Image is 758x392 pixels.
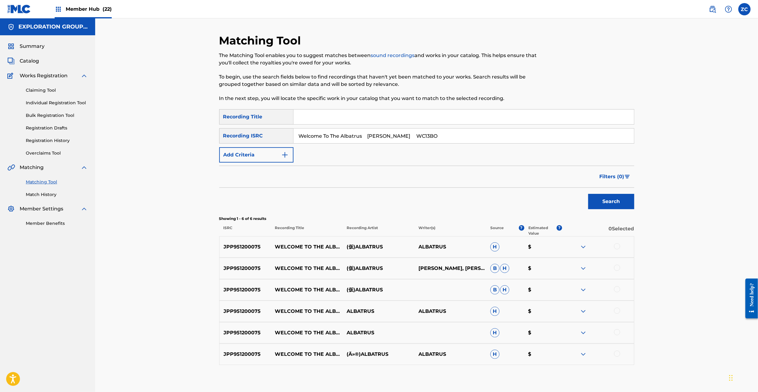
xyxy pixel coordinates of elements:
[343,351,414,358] p: (Ä»®)ALBATRUS
[729,369,733,387] div: Drag
[343,265,414,272] p: (仮)ALBATRUS
[580,286,587,294] img: expand
[600,173,624,180] span: Filters ( 0 )
[414,243,486,251] p: ALBATRUS
[55,6,62,13] img: Top Rightsholders
[557,225,562,231] span: ?
[596,169,634,184] button: Filters (0)
[7,43,15,50] img: Summary
[220,329,271,336] p: JPP951200075
[7,23,15,31] img: Accounts
[580,265,587,272] img: expand
[625,175,630,179] img: filter
[26,150,88,156] a: Overclaims Tool
[271,308,343,315] p: WELCOME TO THE ALBATRUS
[219,34,304,48] h2: Matching Tool
[220,286,271,294] p: JPP951200075
[490,350,500,359] span: H
[219,52,539,67] p: The Matching Tool enables you to suggest matches between and works in your catalog. This helps en...
[80,164,88,171] img: expand
[490,242,500,252] span: H
[26,137,88,144] a: Registration History
[271,286,343,294] p: WELCOME TO THE ALBATRUS
[270,225,342,236] p: Recording Title
[524,265,562,272] p: $
[524,351,562,358] p: $
[219,109,634,212] form: Search Form
[20,164,44,171] span: Matching
[524,243,562,251] p: $
[580,351,587,358] img: expand
[26,220,88,227] a: Member Benefits
[709,6,716,13] img: search
[26,87,88,94] a: Claiming Tool
[490,225,504,236] p: Source
[219,95,539,102] p: In the next step, you will locate the specific work in your catalog that you want to match to the...
[414,225,486,236] p: Writer(s)
[524,308,562,315] p: $
[490,328,500,337] span: H
[562,225,634,236] p: 0 Selected
[219,216,634,221] p: Showing 1 - 6 of 6 results
[725,6,732,13] img: help
[26,125,88,131] a: Registration Drafts
[741,274,758,323] iframe: Resource Center
[706,3,719,15] a: Public Search
[414,265,486,272] p: [PERSON_NAME], [PERSON_NAME], [PERSON_NAME], [PERSON_NAME], [PERSON_NAME]
[490,264,500,273] span: B
[500,264,509,273] span: H
[281,151,289,159] img: 9d2ae6d4665cec9f34b9.svg
[722,3,735,15] div: Help
[103,6,112,12] span: (22)
[7,57,39,65] a: CatalogCatalog
[588,194,634,209] button: Search
[271,265,343,272] p: WELCOME TO THE ALBATRUS
[20,205,63,213] span: Member Settings
[727,363,758,392] iframe: Chat Widget
[26,179,88,185] a: Matching Tool
[7,72,15,79] img: Works Registration
[20,72,68,79] span: Works Registration
[80,205,88,213] img: expand
[738,3,751,15] div: User Menu
[219,147,293,163] button: Add Criteria
[343,243,414,251] p: (仮)ALBATRUS
[343,286,414,294] p: (仮)ALBATRUS
[343,225,414,236] p: Recording Artist
[219,225,271,236] p: ISRC
[26,100,88,106] a: Individual Registration Tool
[80,72,88,79] img: expand
[580,329,587,336] img: expand
[7,57,15,65] img: Catalog
[500,285,509,294] span: H
[20,57,39,65] span: Catalog
[528,225,557,236] p: Estimated Value
[524,329,562,336] p: $
[414,351,486,358] p: ALBATRUS
[580,243,587,251] img: expand
[490,285,500,294] span: B
[220,243,271,251] p: JPP951200075
[7,164,15,171] img: Matching
[371,52,415,58] a: sound recordings
[524,286,562,294] p: $
[271,243,343,251] p: WELCOME TO THE ALBATRUS
[220,265,271,272] p: JPP951200075
[7,43,45,50] a: SummarySummary
[414,308,486,315] p: ALBATRUS
[271,329,343,336] p: WELCOME TO THE ALBATRUS
[580,308,587,315] img: expand
[18,23,88,30] h5: EXPLORATION GROUP LLC
[343,308,414,315] p: ALBATRUS
[219,73,539,88] p: To begin, use the search fields below to find recordings that haven't yet been matched to your wo...
[519,225,524,231] span: ?
[66,6,112,13] span: Member Hub
[26,191,88,198] a: Match History
[26,112,88,119] a: Bulk Registration Tool
[490,307,500,316] span: H
[7,5,31,13] img: MLC Logo
[7,205,15,213] img: Member Settings
[271,351,343,358] p: WELCOME TO THE ALBATRUS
